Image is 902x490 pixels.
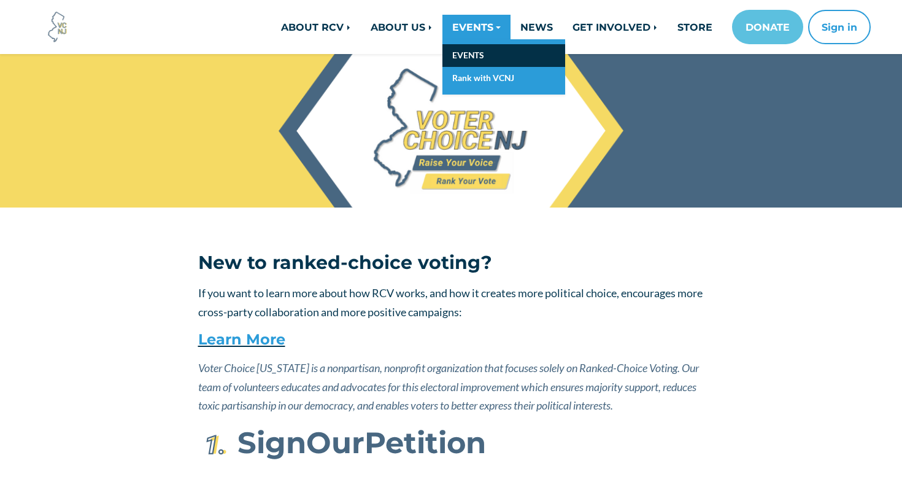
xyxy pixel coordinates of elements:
a: ABOUT US [361,15,442,39]
button: Sign in or sign up [808,10,871,44]
p: If you want to learn more about how RCV works, and how it creates more political choice, encourag... [198,284,704,321]
a: DONATE [732,10,803,44]
img: Voter Choice NJ [41,10,74,44]
a: GET INVOLVED [563,15,668,39]
em: Voter Choice [US_STATE] is a nonpartisan, nonprofit organization that focuses solely on Ranked-Ch... [198,361,699,412]
a: Rank with VCNJ [442,67,565,90]
a: Learn More [198,330,285,348]
nav: Main navigation [188,10,871,44]
h3: New to ranked-choice voting? [198,252,704,274]
a: ABOUT RCV [271,15,361,39]
a: STORE [668,15,722,39]
div: EVENTS [442,39,565,95]
a: EVENTS [442,44,565,67]
img: First [198,430,229,461]
a: EVENTS [442,15,511,39]
a: NEWS [511,15,563,39]
strong: Sign Petition [237,424,486,461]
span: Our [306,424,364,461]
